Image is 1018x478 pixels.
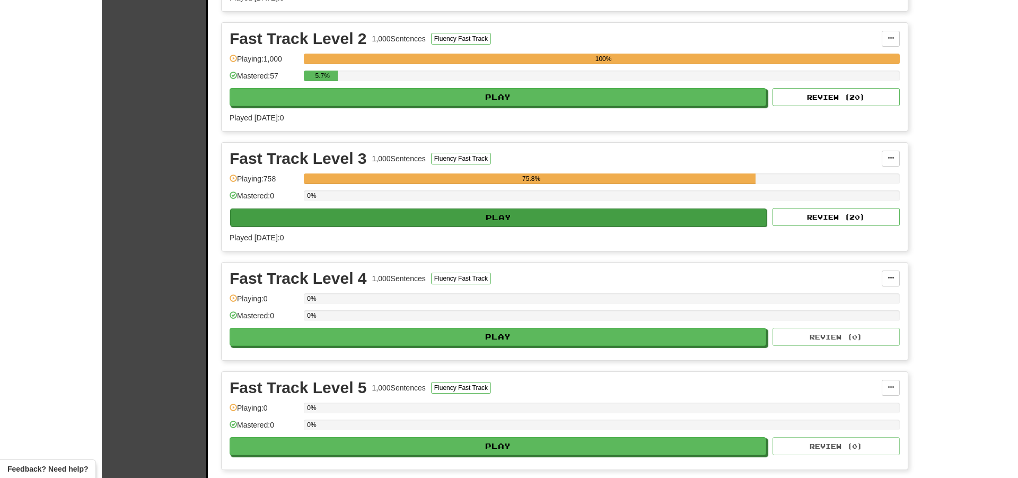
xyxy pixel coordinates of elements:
button: Fluency Fast Track [431,33,491,45]
button: Fluency Fast Track [431,382,491,394]
div: 5.7% [307,71,338,81]
button: Review (20) [773,88,900,106]
div: Mastered: 57 [230,71,299,88]
div: Mastered: 0 [230,420,299,437]
div: 75.8% [307,173,756,184]
div: Mastered: 0 [230,190,299,208]
span: Played [DATE]: 0 [230,233,284,242]
span: Played [DATE]: 0 [230,114,284,122]
button: Review (0) [773,328,900,346]
div: Playing: 0 [230,403,299,420]
div: 1,000 Sentences [372,33,426,44]
button: Play [230,88,766,106]
div: Mastered: 0 [230,310,299,328]
div: 1,000 Sentences [372,153,426,164]
div: 100% [307,54,900,64]
div: 1,000 Sentences [372,383,426,393]
span: Open feedback widget [7,464,88,474]
div: 1,000 Sentences [372,273,426,284]
button: Review (0) [773,437,900,455]
div: Fast Track Level 3 [230,151,367,167]
button: Play [230,328,766,346]
button: Fluency Fast Track [431,273,491,284]
button: Review (20) [773,208,900,226]
button: Play [230,437,766,455]
div: Playing: 758 [230,173,299,191]
div: Fast Track Level 2 [230,31,367,47]
div: Playing: 0 [230,293,299,311]
button: Play [230,208,767,227]
div: Playing: 1,000 [230,54,299,71]
div: Fast Track Level 4 [230,271,367,286]
div: Fast Track Level 5 [230,380,367,396]
button: Fluency Fast Track [431,153,491,164]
